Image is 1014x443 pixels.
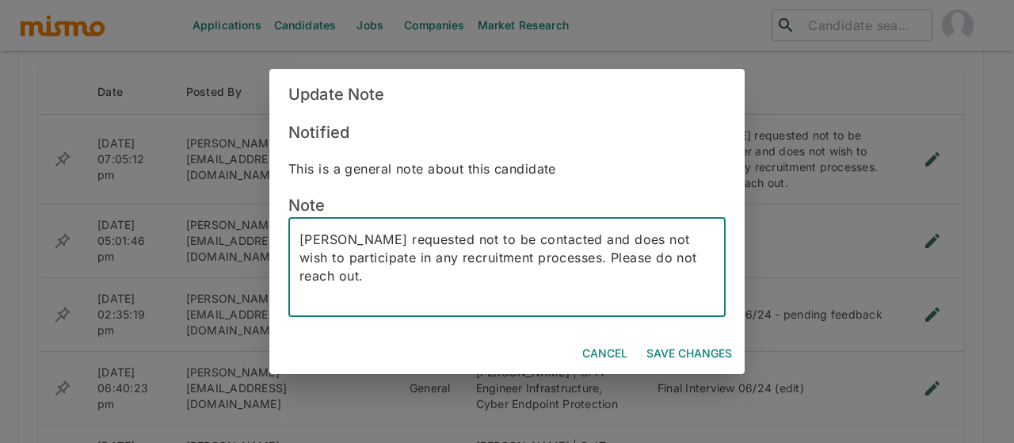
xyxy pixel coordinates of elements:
[576,339,634,369] button: Cancel
[269,69,745,120] h2: Update Note
[288,196,326,215] span: Note
[640,339,738,369] button: Save Changes
[299,231,715,304] textarea: [PERSON_NAME] requested not to be contacted and does not wish to participate in any recruitment p...
[288,161,556,177] span: This is a general note about this candidate
[288,120,726,145] h6: Notified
